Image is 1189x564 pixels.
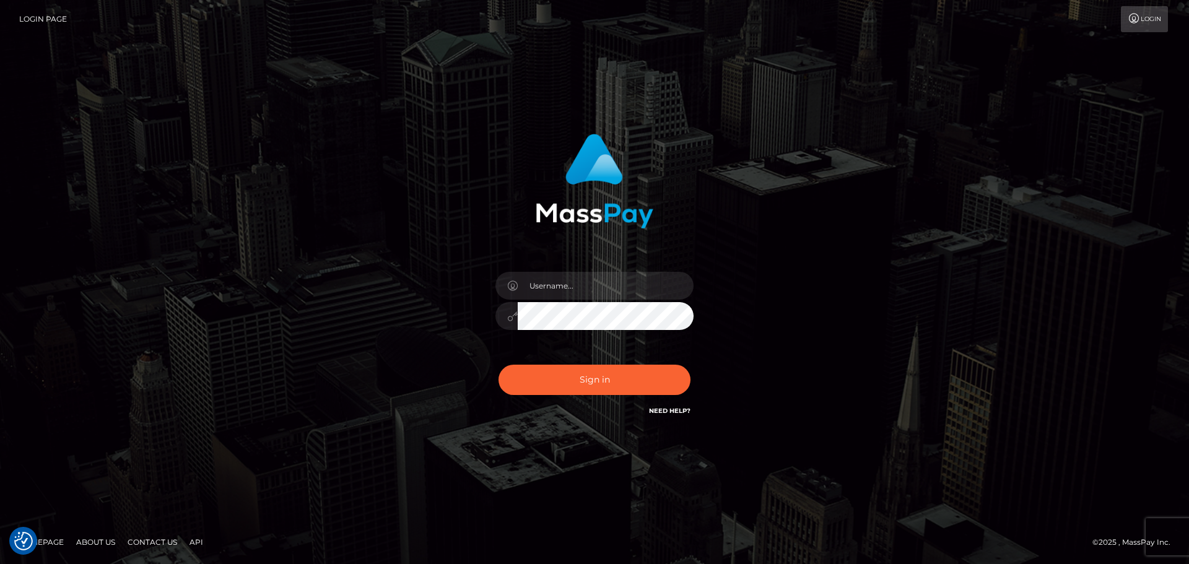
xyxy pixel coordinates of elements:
[123,532,182,552] a: Contact Us
[19,6,67,32] a: Login Page
[1092,536,1180,549] div: © 2025 , MassPay Inc.
[14,532,69,552] a: Homepage
[518,272,694,300] input: Username...
[1121,6,1168,32] a: Login
[14,532,33,550] button: Consent Preferences
[649,407,690,415] a: Need Help?
[536,134,653,228] img: MassPay Login
[499,365,690,395] button: Sign in
[185,532,208,552] a: API
[71,532,120,552] a: About Us
[14,532,33,550] img: Revisit consent button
